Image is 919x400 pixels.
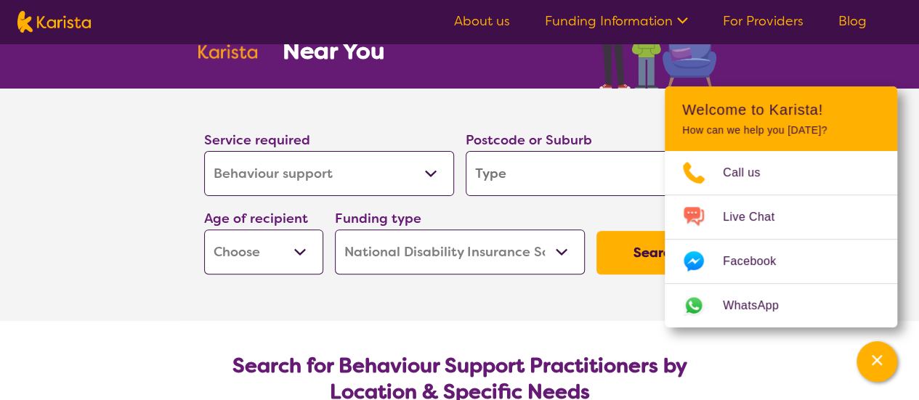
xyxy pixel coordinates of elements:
a: About us [454,12,510,30]
label: Funding type [335,210,421,227]
img: Karista logo [17,11,91,33]
label: Age of recipient [204,210,308,227]
span: WhatsApp [723,295,796,317]
a: For Providers [723,12,803,30]
a: Web link opens in a new tab. [665,284,897,327]
label: Postcode or Suburb [466,131,592,149]
button: Search [596,231,716,274]
label: Service required [204,131,310,149]
a: Funding Information [545,12,688,30]
div: Channel Menu [665,86,897,327]
h2: Welcome to Karista! [682,101,880,118]
p: How can we help you [DATE]? [682,124,880,136]
span: Call us [723,162,778,184]
span: Live Chat [723,206,792,228]
span: Facebook [723,250,793,272]
button: Channel Menu [857,341,897,382]
a: Blog [838,12,867,30]
input: Type [466,151,716,196]
ul: Choose channel [665,151,897,327]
